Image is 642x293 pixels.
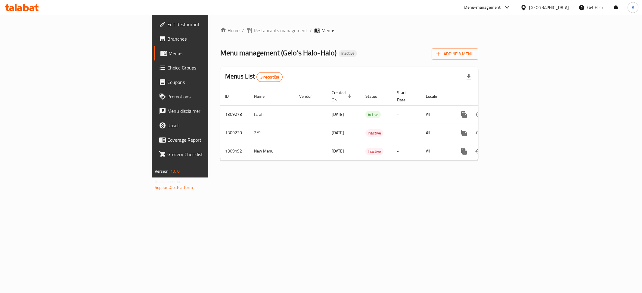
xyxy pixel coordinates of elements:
[461,70,476,84] div: Export file
[154,118,259,133] a: Upsell
[154,17,259,32] a: Edit Restaurant
[332,110,344,118] span: [DATE]
[365,148,383,155] span: Inactive
[457,144,471,159] button: more
[471,126,486,140] button: Change Status
[471,107,486,122] button: Change Status
[167,21,254,28] span: Edit Restaurant
[421,142,452,160] td: All
[154,75,259,89] a: Coupons
[225,72,283,82] h2: Menus List
[256,72,283,82] div: Total records count
[167,136,254,143] span: Coverage Report
[529,4,569,11] div: [GEOGRAPHIC_DATA]
[154,46,259,60] a: Menus
[392,105,421,124] td: -
[220,46,337,60] span: Menu management ( Gelo's Halo-Halo )
[457,126,471,140] button: more
[257,74,282,80] span: 3 record(s)
[167,79,254,86] span: Coupons
[299,93,320,100] span: Vendor
[332,89,353,103] span: Created On
[632,4,634,11] span: A
[220,27,478,34] nav: breadcrumb
[167,107,254,115] span: Menu disclaimer
[421,124,452,142] td: All
[247,27,307,34] a: Restaurants management
[436,50,473,58] span: Add New Menu
[452,87,519,106] th: Actions
[365,111,381,118] span: Active
[167,151,254,158] span: Grocery Checklist
[321,27,335,34] span: Menus
[397,89,414,103] span: Start Date
[471,144,486,159] button: Change Status
[426,93,445,100] span: Locale
[332,147,344,155] span: [DATE]
[167,93,254,100] span: Promotions
[339,50,357,57] div: Inactive
[154,133,259,147] a: Coverage Report
[365,130,383,137] span: Inactive
[249,142,294,160] td: New Menu
[365,93,385,100] span: Status
[432,48,478,60] button: Add New Menu
[339,51,357,56] span: Inactive
[464,4,501,11] div: Menu-management
[154,147,259,162] a: Grocery Checklist
[392,124,421,142] td: -
[421,105,452,124] td: All
[249,105,294,124] td: farah
[392,142,421,160] td: -
[225,93,237,100] span: ID
[154,32,259,46] a: Branches
[332,129,344,137] span: [DATE]
[155,177,182,185] span: Get support on:
[167,35,254,42] span: Branches
[154,60,259,75] a: Choice Groups
[154,104,259,118] a: Menu disclaimer
[254,93,272,100] span: Name
[457,107,471,122] button: more
[169,50,254,57] span: Menus
[254,27,307,34] span: Restaurants management
[310,27,312,34] li: /
[154,89,259,104] a: Promotions
[155,167,169,175] span: Version:
[167,122,254,129] span: Upsell
[249,124,294,142] td: 2/9
[170,167,180,175] span: 1.0.0
[167,64,254,71] span: Choice Groups
[155,184,193,191] a: Support.OpsPlatform
[220,87,519,161] table: enhanced table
